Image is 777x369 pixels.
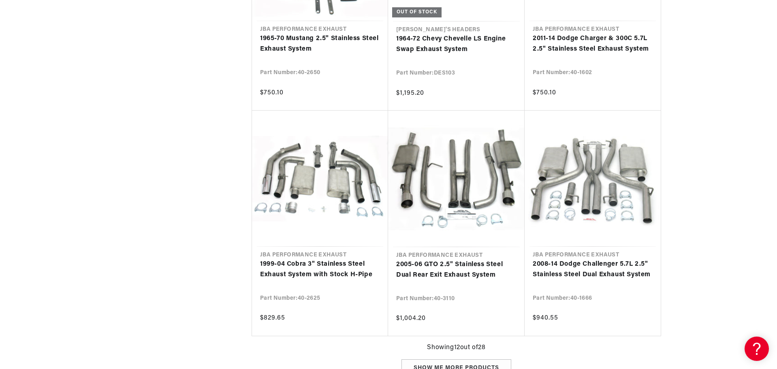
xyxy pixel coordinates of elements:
[427,343,485,353] span: Showing 12 out of 28
[533,34,653,54] a: 2011-14 Dodge Charger & 300C 5.7L 2.5" Stainless Steel Exhaust System
[396,34,517,55] a: 1964-72 Chevy Chevelle LS Engine Swap Exhaust System
[396,260,517,280] a: 2005-06 GTO 2.5" Stainless Steel Dual Rear Exit Exhaust System
[260,34,380,54] a: 1965-70 Mustang 2.5" Stainless Steel Exhaust System
[533,259,653,280] a: 2008-14 Dodge Challenger 5.7L 2.5" Stainless Steel Dual Exhaust System
[260,259,380,280] a: 1999-04 Cobra 3" Stainless Steel Exhaust System with Stock H-Pipe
